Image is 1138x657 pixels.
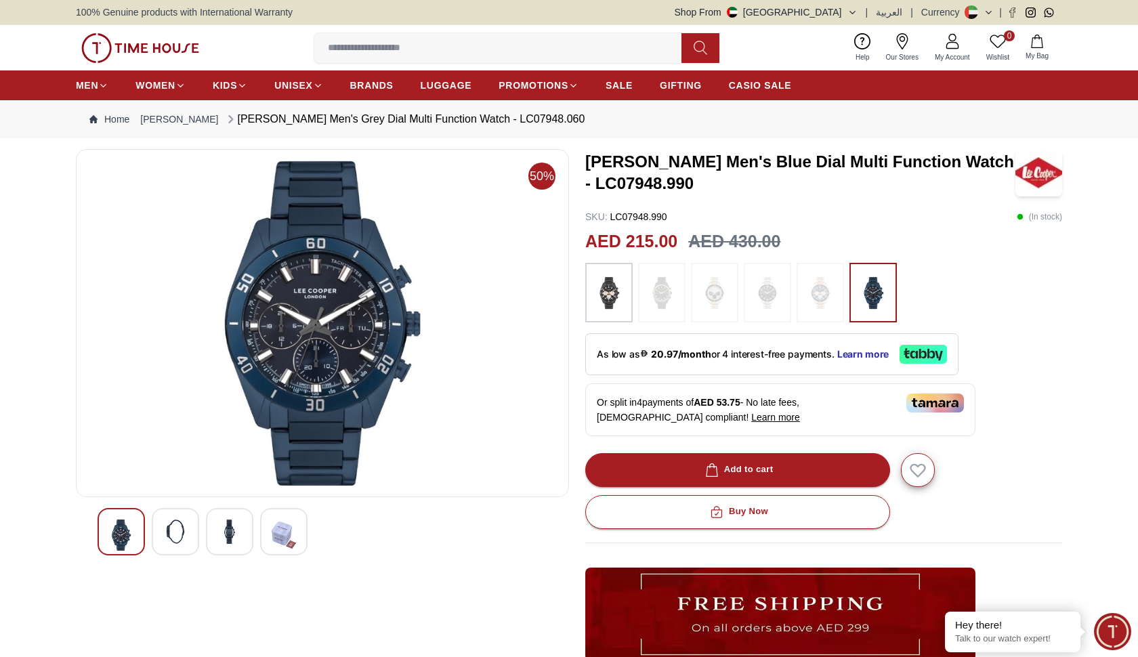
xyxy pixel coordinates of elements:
a: PROMOTIONS [499,73,578,98]
span: CASIO SALE [729,79,792,92]
span: BRANDS [350,79,394,92]
span: SKU : [585,211,608,222]
h2: AED 215.00 [585,229,677,255]
img: ... [803,270,837,316]
a: BRANDS [350,73,394,98]
div: Buy Now [707,504,768,520]
p: Talk to our watch expert! [955,633,1070,645]
button: My Bag [1017,32,1057,64]
a: UNISEX [274,73,322,98]
span: 100% Genuine products with International Warranty [76,5,293,19]
img: Lee Cooper Men's Grey Dial Multi Function Watch - LC07948.060 [272,520,296,551]
a: Our Stores [878,30,927,65]
span: UNISEX [274,79,312,92]
a: CASIO SALE [729,73,792,98]
span: Learn more [751,412,800,423]
span: LUGGAGE [421,79,472,92]
img: Lee Cooper Men's Grey Dial Multi Function Watch - LC07948.060 [109,520,133,551]
img: ... [645,270,679,316]
img: Lee Cooper Men's Grey Dial Multi Function Watch - LC07948.060 [163,520,188,544]
span: KIDS [213,79,237,92]
img: Lee Cooper Men's Grey Dial Multi Function Watch - LC07948.060 [87,161,557,486]
div: Hey there! [955,618,1070,632]
img: ... [592,270,626,316]
div: Chat Widget [1094,613,1131,650]
a: LUGGAGE [421,73,472,98]
a: Home [89,112,129,126]
span: WOMEN [135,79,175,92]
a: Whatsapp [1044,7,1054,18]
span: PROMOTIONS [499,79,568,92]
span: Our Stores [881,52,924,62]
span: GIFTING [660,79,702,92]
a: Facebook [1007,7,1017,18]
img: ... [698,270,732,316]
span: Wishlist [981,52,1015,62]
a: GIFTING [660,73,702,98]
img: Tamara [906,394,964,412]
span: My Account [929,52,975,62]
div: Or split in 4 payments of - No late fees, [DEMOGRAPHIC_DATA] compliant! [585,383,975,436]
span: My Bag [1020,51,1054,61]
nav: Breadcrumb [76,100,1062,138]
a: Instagram [1026,7,1036,18]
img: ... [856,270,890,316]
img: ... [751,270,784,316]
img: Lee Cooper Men's Grey Dial Multi Function Watch - LC07948.060 [217,520,242,544]
span: | [866,5,868,19]
a: SALE [606,73,633,98]
button: Add to cart [585,453,890,487]
a: 0Wishlist [978,30,1017,65]
span: 50% [528,163,555,190]
div: [PERSON_NAME] Men's Grey Dial Multi Function Watch - LC07948.060 [224,111,585,127]
span: AED 53.75 [694,397,740,408]
span: | [999,5,1002,19]
span: 0 [1004,30,1015,41]
span: | [910,5,913,19]
a: [PERSON_NAME] [140,112,218,126]
img: ... [81,33,199,63]
span: SALE [606,79,633,92]
span: MEN [76,79,98,92]
button: العربية [876,5,902,19]
div: Currency [921,5,965,19]
div: Add to cart [702,462,774,478]
h3: [PERSON_NAME] Men's Blue Dial Multi Function Watch - LC07948.990 [585,151,1015,194]
a: KIDS [213,73,247,98]
a: Help [847,30,878,65]
a: MEN [76,73,108,98]
p: ( In stock ) [1017,210,1062,224]
p: LC07948.990 [585,210,667,224]
img: Lee Cooper Men's Blue Dial Multi Function Watch - LC07948.990 [1015,149,1062,196]
button: Shop From[GEOGRAPHIC_DATA] [675,5,858,19]
a: WOMEN [135,73,186,98]
h3: AED 430.00 [688,229,780,255]
span: Help [850,52,875,62]
img: United Arab Emirates [727,7,738,18]
button: Buy Now [585,495,890,529]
